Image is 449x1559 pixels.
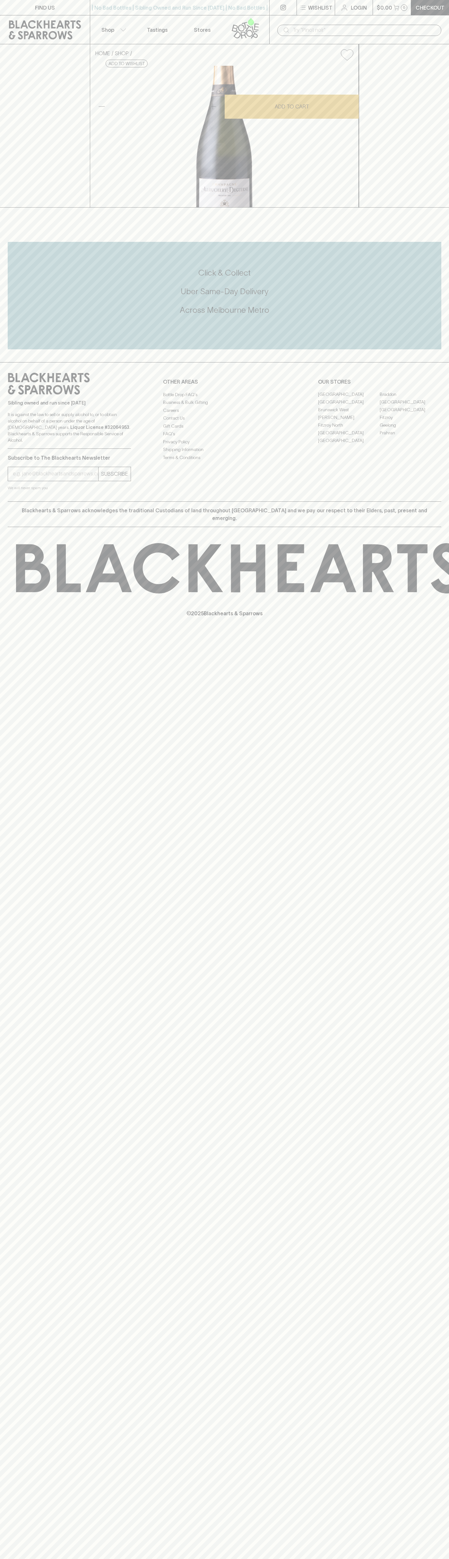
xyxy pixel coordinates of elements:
a: Privacy Policy [163,438,286,446]
a: [GEOGRAPHIC_DATA] [318,391,380,398]
p: Tastings [147,26,168,34]
a: FAQ's [163,430,286,438]
a: [PERSON_NAME] [318,414,380,422]
a: Fitzroy [380,414,441,422]
p: FIND US [35,4,55,12]
div: Call to action block [8,242,441,349]
input: Try "Pinot noir" [293,25,436,35]
p: Sibling owned and run since [DATE] [8,400,131,406]
strong: Liquor License #32064953 [70,425,129,430]
a: [GEOGRAPHIC_DATA] [380,398,441,406]
a: Bottle Drop FAQ's [163,391,286,398]
button: ADD TO CART [225,95,359,119]
a: Brunswick West [318,406,380,414]
a: HOME [95,50,110,56]
button: Add to wishlist [338,47,356,63]
a: Terms & Conditions [163,454,286,461]
h5: Across Melbourne Metro [8,305,441,315]
a: Business & Bulk Gifting [163,399,286,406]
input: e.g. jane@blackheartsandsparrows.com.au [13,469,98,479]
a: [GEOGRAPHIC_DATA] [380,406,441,414]
p: Subscribe to The Blackhearts Newsletter [8,454,131,462]
a: [GEOGRAPHIC_DATA] [318,437,380,445]
a: Fitzroy North [318,422,380,429]
a: Contact Us [163,414,286,422]
button: SUBSCRIBE [99,467,131,481]
button: Shop [90,15,135,44]
p: Checkout [416,4,445,12]
a: Gift Cards [163,422,286,430]
p: 0 [403,6,405,9]
p: ADD TO CART [275,103,309,110]
p: $0.00 [377,4,392,12]
p: OTHER AREAS [163,378,286,386]
a: Tastings [135,15,180,44]
p: OUR STORES [318,378,441,386]
p: SUBSCRIBE [101,470,128,478]
p: Shop [101,26,114,34]
a: Prahran [380,429,441,437]
a: SHOP [115,50,129,56]
p: Login [351,4,367,12]
h5: Uber Same-Day Delivery [8,286,441,297]
a: [GEOGRAPHIC_DATA] [318,398,380,406]
a: Careers [163,406,286,414]
a: Shipping Information [163,446,286,454]
p: Stores [194,26,211,34]
p: Wishlist [308,4,332,12]
a: Braddon [380,391,441,398]
a: Stores [180,15,225,44]
p: We will never spam you [8,485,131,491]
button: Add to wishlist [106,60,148,67]
a: Geelong [380,422,441,429]
img: 40619.png [90,66,358,207]
h5: Click & Collect [8,268,441,278]
p: Blackhearts & Sparrows acknowledges the traditional Custodians of land throughout [GEOGRAPHIC_DAT... [13,507,436,522]
a: [GEOGRAPHIC_DATA] [318,429,380,437]
p: It is against the law to sell or supply alcohol to, or to obtain alcohol on behalf of a person un... [8,411,131,443]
